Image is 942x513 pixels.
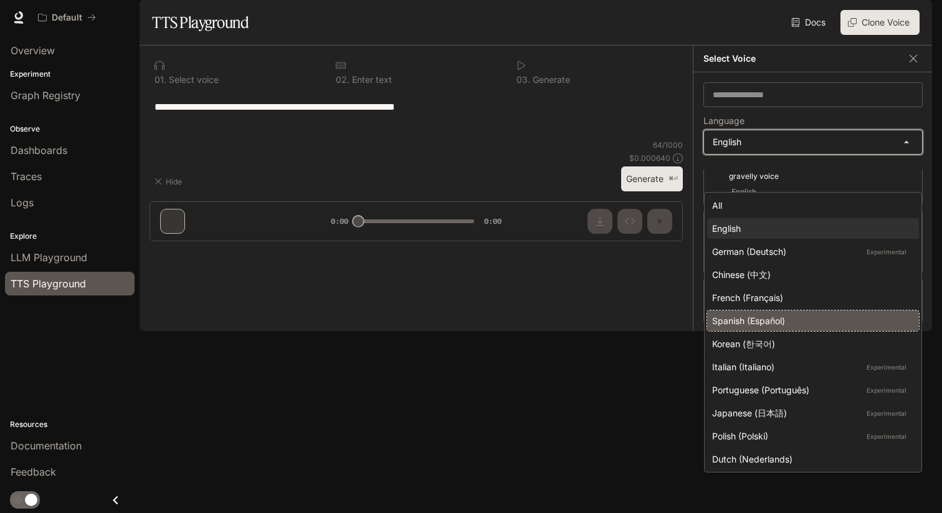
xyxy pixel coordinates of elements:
div: Chinese (中文) [712,268,909,281]
p: Experimental [864,385,909,396]
p: Experimental [864,431,909,442]
p: Experimental [864,362,909,373]
div: Polish (Polski) [712,429,909,443]
div: Japanese (日本語) [712,406,909,420]
p: Experimental [864,408,909,419]
div: Korean (한국어) [712,337,909,350]
div: French (Français) [712,291,909,304]
div: Spanish (Español) [712,314,909,327]
p: Experimental [864,246,909,257]
div: German (Deutsch) [712,245,909,258]
div: All [712,199,909,212]
div: English [712,222,909,235]
div: Portuguese (Português) [712,383,909,396]
div: Italian (Italiano) [712,360,909,373]
div: Dutch (Nederlands) [712,453,909,466]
